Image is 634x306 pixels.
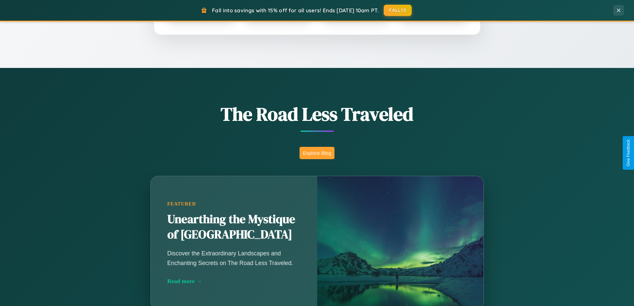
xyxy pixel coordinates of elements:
button: FALL15 [384,5,412,16]
div: Give Feedback [626,140,631,166]
p: Discover the Extraordinary Landscapes and Enchanting Secrets on The Road Less Traveled. [167,249,301,267]
span: Fall into savings with 15% off for all users! Ends [DATE] 10am PT. [212,7,379,14]
h1: The Road Less Traveled [117,101,517,127]
div: Read more → [167,278,301,285]
div: Featured [167,201,301,207]
button: Explore Blog [300,147,334,159]
h2: Unearthing the Mystique of [GEOGRAPHIC_DATA] [167,212,301,242]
